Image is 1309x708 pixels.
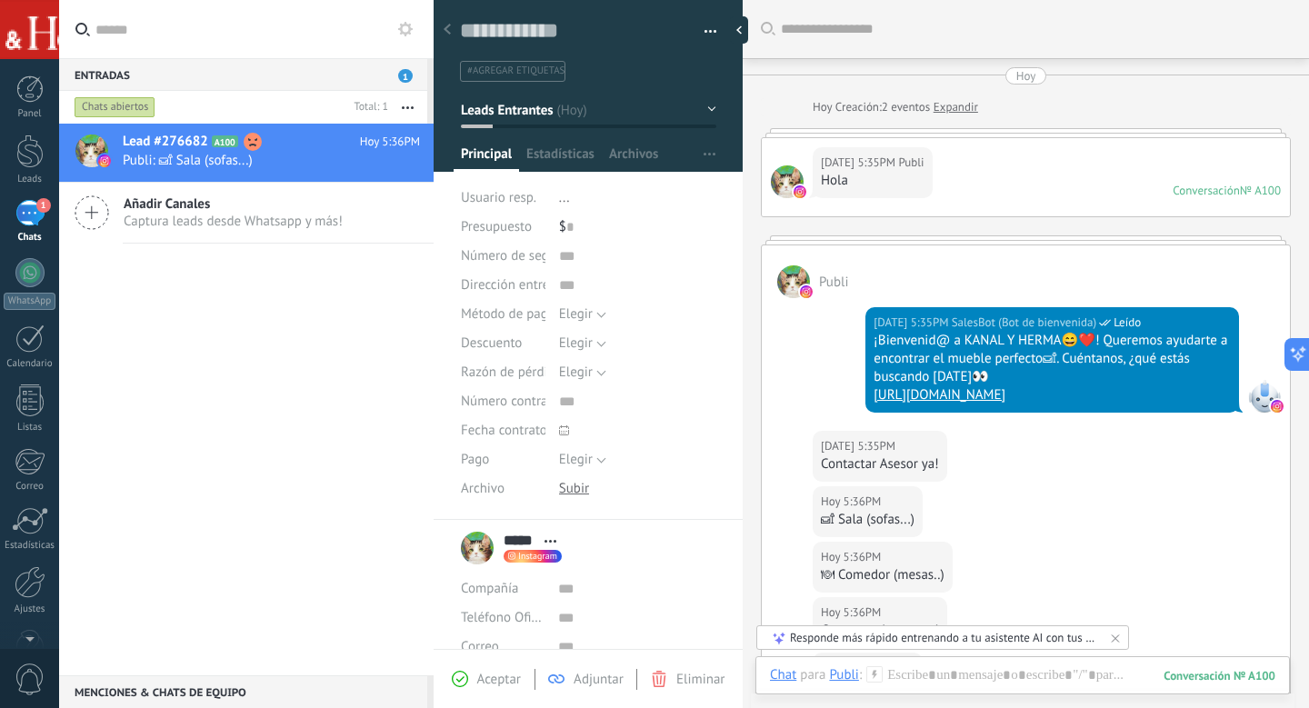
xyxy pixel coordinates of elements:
[4,293,55,310] div: WhatsApp
[813,98,835,116] div: Hoy
[4,481,56,493] div: Correo
[461,242,545,271] div: Número de seguimiento
[461,638,499,655] span: Correo
[559,300,606,329] button: Elegir
[882,98,930,116] span: 2 eventos
[59,124,434,182] a: Lead #276682 A100 Hoy 5:36PM Publi: 🛋 Sala (sofas...)
[1173,183,1240,198] div: Conversación
[1016,67,1036,85] div: Hoy
[559,334,593,352] span: Elegir
[730,16,748,44] div: Ocultar
[124,213,343,230] span: Captura leads desde Whatsapp y más!
[4,232,56,244] div: Chats
[398,69,413,83] span: 1
[821,603,884,622] div: Hoy 5:36PM
[461,574,545,603] div: Compañía
[461,445,545,474] div: Pago
[794,185,806,198] img: instagram.svg
[874,332,1231,386] div: ¡Bienvenid@ a KANAL Y HERMA😄❤️! Queremos ayudarte a encontrar el mueble perfecto🛋. Cuéntanos, ¿qu...
[821,437,898,455] div: [DATE] 5:35PM
[559,445,606,474] button: Elegir
[874,314,951,332] div: [DATE] 5:35PM
[4,422,56,434] div: Listas
[559,213,716,242] div: $
[800,666,825,684] span: para
[1164,668,1275,683] div: 100
[98,155,111,167] img: instagram.svg
[771,165,804,198] span: Publi
[461,387,545,416] div: Número contrato
[1114,314,1141,332] span: Leído
[461,278,564,292] span: Dirección entrega
[461,184,545,213] div: Usuario resp.
[461,416,545,445] div: Fecha contrato
[518,552,557,561] span: Instagram
[934,98,978,116] a: Expandir
[526,145,595,172] span: Estadísticas
[4,358,56,370] div: Calendario
[123,133,208,151] span: Lead #276682
[461,329,545,358] div: Descuento
[347,98,388,116] div: Total: 1
[821,548,884,566] div: Hoy 5:36PM
[461,218,532,235] span: Presupuesto
[898,154,924,172] span: Publi
[821,511,914,529] div: 🛋 Sala (sofas...)
[461,271,545,300] div: Dirección entrega
[360,133,420,151] span: Hoy 5:36PM
[461,249,601,263] span: Número de seguimiento
[461,213,545,242] div: Presupuesto
[574,671,624,688] span: Adjuntar
[461,189,536,206] span: Usuario resp.
[821,455,939,474] div: Contactar Asesor ya!
[676,671,724,688] span: Eliminar
[790,630,1097,645] div: Responde más rápido entrenando a tu asistente AI con tus fuentes de datos
[36,198,51,213] span: 1
[559,364,593,381] span: Elegir
[461,365,562,379] span: Razón de pérdida
[821,154,898,172] div: [DATE] 5:35PM
[461,609,555,626] span: Teléfono Oficina
[609,145,658,172] span: Archivos
[461,424,547,437] span: Fecha contrato
[813,98,978,116] div: Creación:
[4,540,56,552] div: Estadísticas
[461,300,545,329] div: Método de pago
[461,145,512,172] span: Principal
[461,394,559,408] span: Número contrato
[559,189,570,206] span: ...
[821,566,944,584] div: 🍽 Comedor (mesas..)
[559,358,606,387] button: Elegir
[123,152,385,169] span: Publi: 🛋 Sala (sofas...)
[1271,400,1284,413] img: instagram.svg
[461,603,545,633] button: Teléfono Oficina
[859,666,862,684] span: :
[124,195,343,213] span: Añadir Canales
[461,482,505,495] span: Archivo
[212,135,238,147] span: A100
[874,386,1005,404] a: [URL][DOMAIN_NAME]
[461,336,522,350] span: Descuento
[829,666,858,683] div: Publi
[477,671,521,688] span: Aceptar
[559,451,593,468] span: Elegir
[559,305,593,323] span: Elegir
[1248,380,1281,413] span: SalesBot
[559,329,606,358] button: Elegir
[952,314,1096,332] span: SalesBot (Bot de bienvenida)
[59,675,427,708] div: Menciones & Chats de equipo
[467,65,565,77] span: #agregar etiquetas
[388,91,427,124] button: Más
[821,622,939,640] div: Contactar Asesor ya!
[4,603,56,615] div: Ajustes
[821,493,884,511] div: Hoy 5:36PM
[4,108,56,120] div: Panel
[461,453,489,466] span: Pago
[800,285,813,298] img: instagram.svg
[821,172,924,190] div: Hola
[777,265,810,298] span: Publi
[461,474,545,504] div: Archivo
[819,274,848,291] span: Publi
[461,358,545,387] div: Razón de pérdida
[75,96,155,118] div: Chats abiertos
